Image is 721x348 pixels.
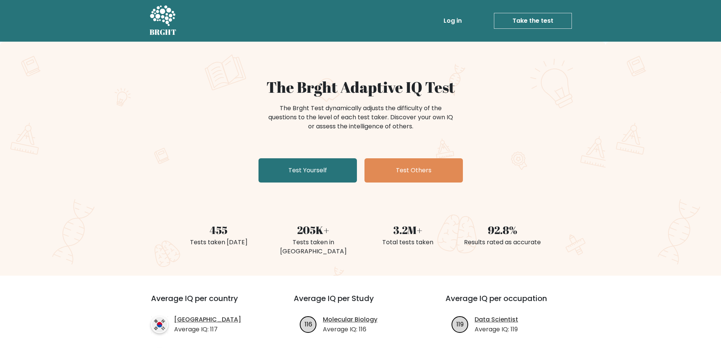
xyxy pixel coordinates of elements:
[323,315,377,324] a: Molecular Biology
[149,3,177,39] a: BRGHT
[365,238,451,247] div: Total tests taken
[259,158,357,183] a: Test Yourself
[494,13,572,29] a: Take the test
[323,325,377,334] p: Average IQ: 116
[176,78,545,96] h1: The Brght Adaptive IQ Test
[475,315,518,324] a: Data Scientist
[445,294,579,312] h3: Average IQ per occupation
[294,294,427,312] h3: Average IQ per Study
[441,13,465,28] a: Log in
[271,238,356,256] div: Tests taken in [GEOGRAPHIC_DATA]
[151,316,168,333] img: country
[271,222,356,238] div: 205K+
[475,325,518,334] p: Average IQ: 119
[151,294,266,312] h3: Average IQ per country
[365,222,451,238] div: 3.2M+
[176,238,262,247] div: Tests taken [DATE]
[364,158,463,183] a: Test Others
[176,222,262,238] div: 455
[460,222,545,238] div: 92.8%
[266,104,455,131] div: The Brght Test dynamically adjusts the difficulty of the questions to the level of each test take...
[174,325,241,334] p: Average IQ: 117
[305,320,312,328] text: 116
[460,238,545,247] div: Results rated as accurate
[174,315,241,324] a: [GEOGRAPHIC_DATA]
[456,320,464,328] text: 119
[149,28,177,37] h5: BRGHT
